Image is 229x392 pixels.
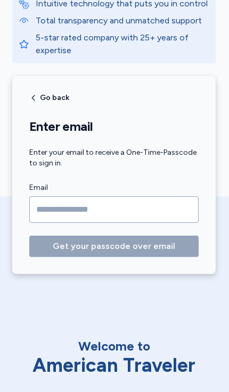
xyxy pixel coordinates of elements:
[2,338,226,355] div: Welcome to
[29,196,199,223] input: Email
[29,94,69,102] button: Go back
[36,31,209,57] p: 5-star rated company with 25+ years of expertise
[29,119,199,135] h1: Enter email
[53,240,175,253] span: Get your passcode over email
[2,355,226,376] div: American Traveler
[29,147,199,169] div: Enter your email to receive a One-Time-Passcode to sign in.
[40,94,69,102] span: Go back
[29,181,199,194] label: Email
[29,236,199,257] button: Get your passcode over email
[36,14,209,27] p: Total transparency and unmatched support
